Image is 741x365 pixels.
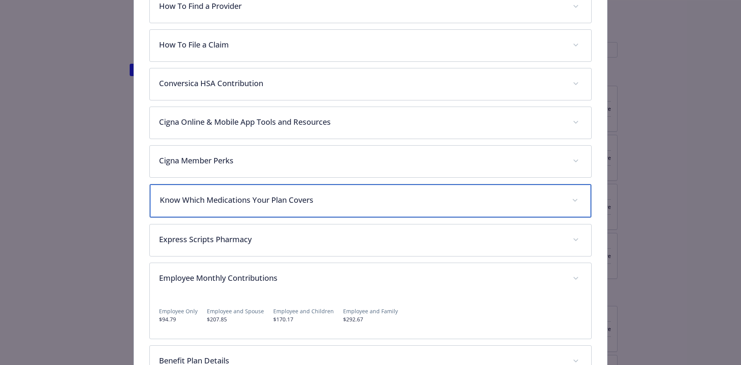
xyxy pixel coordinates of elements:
[207,315,264,323] p: $207.85
[150,224,592,256] div: Express Scripts Pharmacy
[150,295,592,339] div: Employee Monthly Contributions
[273,315,334,323] p: $170.17
[273,307,334,315] p: Employee and Children
[159,307,198,315] p: Employee Only
[150,146,592,177] div: Cigna Member Perks
[159,39,564,51] p: How To File a Claim
[159,272,564,284] p: Employee Monthly Contributions
[150,30,592,61] div: How To File a Claim
[159,116,564,128] p: Cigna Online & Mobile App Tools and Resources
[150,184,592,217] div: Know Which Medications Your Plan Covers
[150,107,592,139] div: Cigna Online & Mobile App Tools and Resources
[150,263,592,295] div: Employee Monthly Contributions
[159,315,198,323] p: $94.79
[159,155,564,166] p: Cigna Member Perks
[150,68,592,100] div: Conversica HSA Contribution
[207,307,264,315] p: Employee and Spouse
[343,307,398,315] p: Employee and Family
[159,234,564,245] p: Express Scripts Pharmacy
[159,0,564,12] p: How To Find a Provider
[159,78,564,89] p: Conversica HSA Contribution
[343,315,398,323] p: $292.67
[160,194,563,206] p: Know Which Medications Your Plan Covers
